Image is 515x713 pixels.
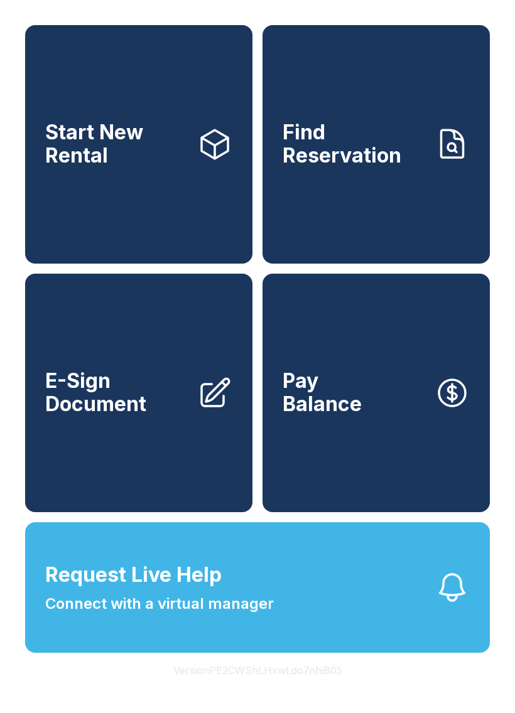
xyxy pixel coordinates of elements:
span: Find Reservation [283,121,425,167]
span: Request Live Help [45,560,222,590]
span: Connect with a virtual manager [45,592,274,615]
a: PayBalance [263,274,490,512]
button: VersionPE2CWShLHxwLdo7nhiB05 [163,653,352,688]
a: Find Reservation [263,25,490,264]
span: E-Sign Document [45,370,187,415]
button: Request Live HelpConnect with a virtual manager [25,522,490,653]
span: Pay Balance [283,370,362,415]
a: Start New Rental [25,25,252,264]
span: Start New Rental [45,121,187,167]
a: E-Sign Document [25,274,252,512]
